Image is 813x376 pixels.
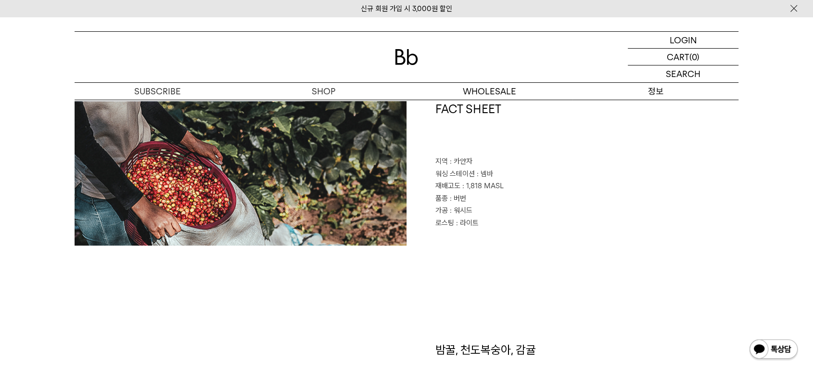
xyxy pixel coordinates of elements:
[667,49,689,65] p: CART
[749,338,799,362] img: 카카오톡 채널 1:1 채팅 버튼
[75,83,241,100] a: SUBSCRIBE
[628,49,738,65] a: CART (0)
[572,100,738,117] a: 브랜드
[361,4,452,13] a: 신규 회원 가입 시 3,000원 할인
[450,194,466,203] span: : 버번
[395,49,418,65] img: 로고
[689,49,699,65] p: (0)
[450,206,472,215] span: : 워시드
[462,182,504,190] span: : 1,818 MASL
[477,169,493,178] span: : 넴바
[241,83,406,100] a: SHOP
[435,157,448,166] span: 지역
[628,32,738,49] a: LOGIN
[75,101,406,246] img: 부룬디 넴바
[406,83,572,100] p: WHOLESALE
[435,206,448,215] span: 가공
[435,194,448,203] span: 품종
[572,83,738,100] p: 정보
[670,32,697,48] p: LOGIN
[435,182,460,190] span: 재배고도
[435,169,475,178] span: 워싱 스테이션
[456,219,479,227] span: : 라이트
[435,101,738,156] h1: FACT SHEET
[435,219,454,227] span: 로스팅
[450,157,472,166] span: : 카얀자
[666,65,700,82] p: SEARCH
